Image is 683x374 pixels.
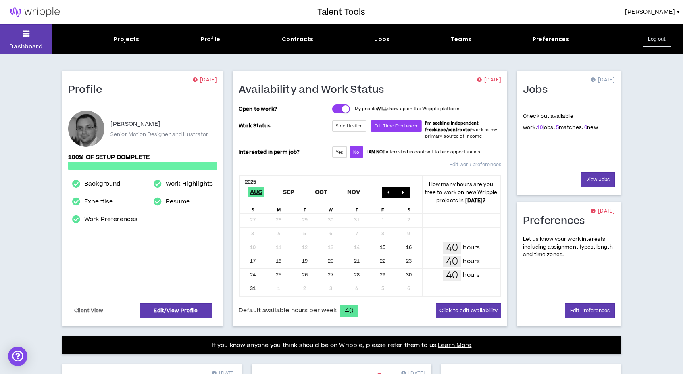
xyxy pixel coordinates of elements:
p: 100% of setup complete [68,153,217,162]
button: Log out [643,32,671,47]
a: View Jobs [581,172,615,187]
div: Nick P. [68,111,104,147]
a: Learn More [438,341,471,349]
button: Click to edit availability [436,303,501,318]
div: M [266,201,292,213]
div: Profile [201,35,221,44]
span: Oct [313,187,329,197]
a: Edit work preferences [450,158,501,172]
h1: Availability and Work Status [239,84,390,96]
p: Check out available work: [523,113,598,131]
a: Edit/View Profile [140,303,212,318]
p: I interested in contract to hire opportunities [367,149,480,155]
a: Background [84,179,121,189]
div: T [292,201,318,213]
p: [DATE] [477,76,501,84]
p: Let us know your work interests including assignment types, length and time zones. [523,236,615,259]
p: hours [463,271,480,280]
span: Nov [346,187,362,197]
span: Yes [336,149,343,155]
div: Projects [114,35,139,44]
a: 0 [584,124,587,131]
div: Contracts [282,35,313,44]
span: Aug [248,187,264,197]
div: Teams [451,35,471,44]
div: F [370,201,396,213]
span: Side Hustler [336,123,362,129]
b: 2025 [245,178,256,186]
span: jobs. [537,124,555,131]
p: [DATE] [591,207,615,215]
p: How many hours are you free to work on new Wripple projects in [422,180,500,205]
p: Dashboard [9,42,43,51]
div: S [396,201,422,213]
p: Interested in perm job? [239,146,325,158]
a: Expertise [84,197,113,207]
a: Edit Preferences [565,303,615,318]
div: Open Intercom Messenger [8,347,27,366]
strong: AM NOT [369,149,386,155]
a: 5 [556,124,559,131]
a: Work Preferences [84,215,137,224]
div: S [240,201,266,213]
p: My profile show up on the Wripple platform [355,106,459,112]
p: Work Status [239,120,325,132]
h1: Preferences [523,215,591,228]
p: If you know anyone you think should be on Wripple, please refer them to us! [212,341,472,350]
p: hours [463,257,480,266]
h1: Jobs [523,84,554,96]
p: [PERSON_NAME] [110,119,160,129]
span: new [584,124,598,131]
p: Senior Motion Designer and Illustrator [110,131,209,138]
a: Client View [73,304,105,318]
a: Resume [166,197,190,207]
span: Sep [281,187,296,197]
div: Preferences [533,35,569,44]
h3: Talent Tools [317,6,365,18]
a: 10 [537,124,543,131]
h1: Profile [68,84,108,96]
b: I'm seeking independent freelance/contractor [425,120,479,133]
p: Open to work? [239,106,325,112]
p: [DATE] [591,76,615,84]
span: No [353,149,359,155]
b: [DATE] ? [465,197,486,204]
strong: WILL [377,106,387,112]
span: [PERSON_NAME] [625,8,675,17]
span: work as my primary source of income [425,120,497,139]
a: Work Highlights [166,179,213,189]
span: Default available hours per week [239,306,337,315]
div: Jobs [375,35,389,44]
p: [DATE] [193,76,217,84]
div: T [344,201,370,213]
p: hours [463,243,480,252]
span: matches. [556,124,583,131]
div: W [318,201,344,213]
